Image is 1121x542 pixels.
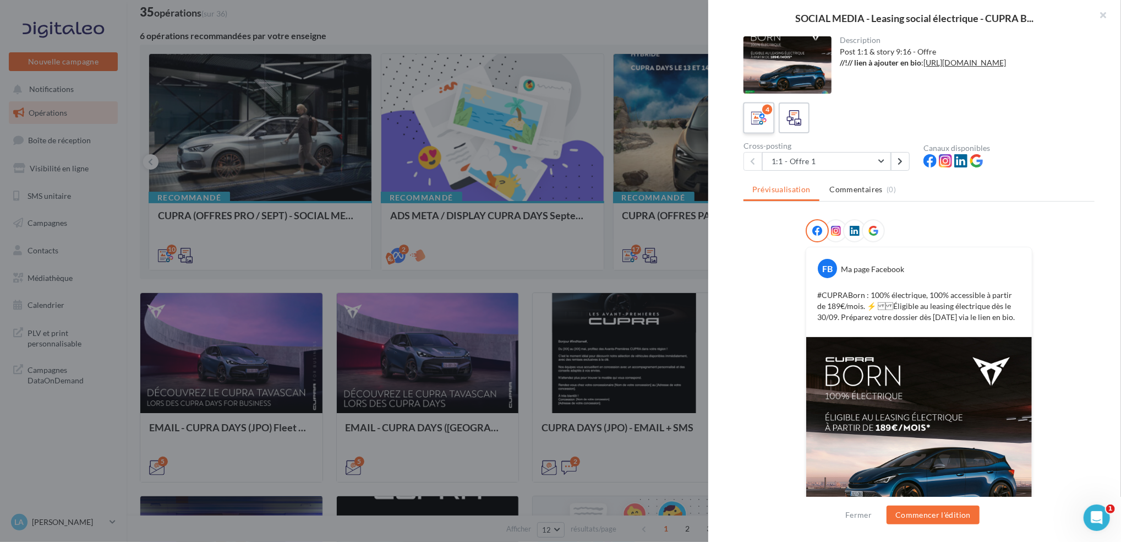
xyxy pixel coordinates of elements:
strong: //!// lien à ajouter en bio [840,58,922,67]
div: Ma page Facebook [841,264,904,275]
p: #CUPRABorn : 100% électrique, 100% accessible à partir de 189€/mois. ⚡️ Éligible au leasing élect... [817,290,1021,323]
span: 1 [1106,505,1115,513]
span: SOCIAL MEDIA - Leasing social électrique - CUPRA B... [796,13,1034,23]
div: Description [840,36,1086,44]
iframe: Intercom live chat [1084,505,1110,531]
div: 4 [762,105,772,115]
span: (0) [887,185,896,194]
a: [URL][DOMAIN_NAME] [924,58,1007,67]
button: Fermer [841,508,876,522]
div: Cross-posting [743,142,915,150]
div: Canaux disponibles [923,144,1095,152]
button: Commencer l'édition [887,506,980,524]
button: 1:1 - Offre 1 [762,152,891,171]
div: FB [818,259,837,278]
span: Commentaires [830,184,883,195]
div: Post 1:1 & story 9:16 - Offre : [840,46,1086,68]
